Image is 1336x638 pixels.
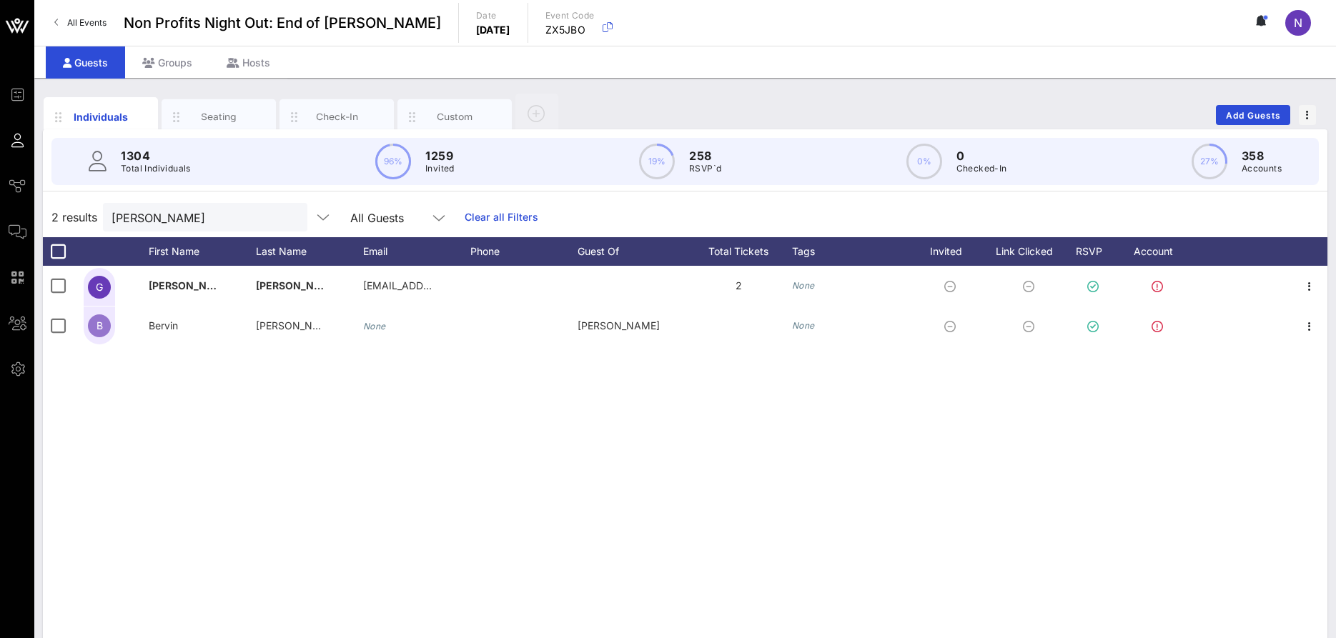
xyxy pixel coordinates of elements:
[149,279,233,291] span: [PERSON_NAME]
[256,319,338,332] span: [PERSON_NAME]
[67,17,107,28] span: All Events
[792,280,815,291] i: None
[1071,237,1121,266] div: RSVP
[97,319,103,332] span: B
[914,237,992,266] div: Invited
[350,211,404,224] div: All Guests
[149,237,256,266] div: First Name
[125,46,209,79] div: Groups
[956,147,1007,164] p: 0
[305,110,369,124] div: Check-In
[470,237,578,266] div: Phone
[256,237,363,266] div: Last Name
[1121,237,1199,266] div: Account
[1285,10,1311,36] div: N
[1294,16,1302,30] span: N
[121,161,191,176] p: Total Individuals
[46,46,125,79] div: Guests
[51,209,97,226] span: 2 results
[476,9,510,23] p: Date
[956,161,1007,176] p: Checked-In
[124,12,441,34] span: Non Profits Night Out: End of [PERSON_NAME]
[992,237,1071,266] div: Link Clicked
[256,279,340,291] span: [PERSON_NAME]
[425,161,455,176] p: Invited
[423,110,487,124] div: Custom
[187,110,251,124] div: Seating
[1242,147,1282,164] p: 358
[689,161,721,176] p: RSVP`d
[69,109,133,124] div: Individuals
[209,46,287,79] div: Hosts
[1216,105,1290,125] button: Add Guests
[149,319,178,332] span: Bervin
[342,203,456,231] div: All Guests
[685,266,792,306] div: 2
[792,320,815,331] i: None
[685,237,792,266] div: Total Tickets
[363,237,470,266] div: Email
[1242,161,1282,176] p: Accounts
[545,23,595,37] p: ZX5JBO
[121,147,191,164] p: 1304
[363,279,535,291] span: [EMAIL_ADDRESS][DOMAIN_NAME]
[425,147,455,164] p: 1259
[465,209,538,225] a: Clear all Filters
[689,147,721,164] p: 258
[363,321,386,332] i: None
[1225,110,1282,121] span: Add Guests
[578,306,685,346] div: [PERSON_NAME]
[96,281,103,293] span: G
[46,11,115,34] a: All Events
[476,23,510,37] p: [DATE]
[792,237,914,266] div: Tags
[578,237,685,266] div: Guest Of
[545,9,595,23] p: Event Code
